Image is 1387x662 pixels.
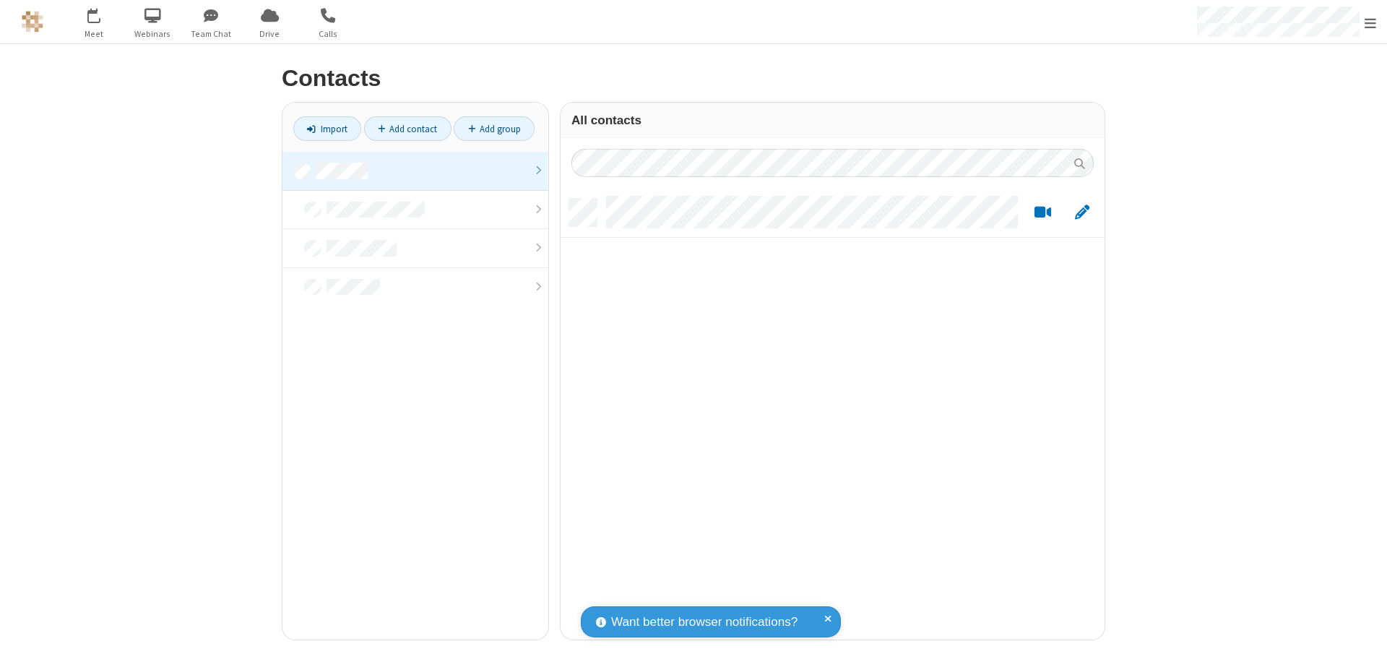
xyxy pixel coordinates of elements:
div: grid [561,188,1105,640]
iframe: Chat [1351,624,1376,652]
span: Webinars [126,27,180,40]
span: Calls [301,27,355,40]
div: 2 [98,8,107,19]
span: Meet [67,27,121,40]
span: Team Chat [184,27,238,40]
h2: Contacts [282,66,1105,91]
span: Want better browser notifications? [611,613,798,632]
a: Add contact [364,116,451,141]
a: Import [293,116,361,141]
span: Drive [243,27,297,40]
a: Add group [454,116,535,141]
button: Edit [1068,204,1096,222]
h3: All contacts [571,113,1094,127]
img: QA Selenium DO NOT DELETE OR CHANGE [22,11,43,33]
button: Start a video meeting [1029,204,1057,222]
